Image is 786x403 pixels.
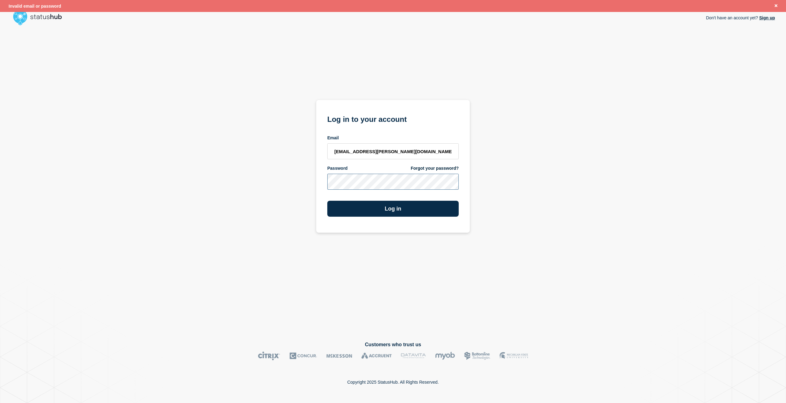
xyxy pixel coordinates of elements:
h2: Customers who trust us [11,342,775,347]
h1: Log in to your account [327,113,459,124]
img: StatusHub logo [11,7,69,27]
img: DataVita logo [401,351,426,360]
p: Copyright 2025 StatusHub. All Rights Reserved. [347,380,439,385]
img: Concur logo [290,351,317,360]
img: McKesson logo [326,351,352,360]
a: Forgot your password? [411,165,459,171]
img: Citrix logo [258,351,280,360]
input: email input [327,143,459,159]
img: Accruent logo [361,351,392,360]
img: myob logo [435,351,455,360]
span: Invalid email or password [9,4,61,9]
span: Email [327,135,339,141]
button: Close banner [772,2,780,10]
input: password input [327,174,459,190]
button: Log in [327,201,459,217]
img: Bottomline logo [464,351,490,360]
span: Password [327,165,348,171]
img: MSU logo [500,351,528,360]
a: Sign up [758,15,775,20]
p: Don't have an account yet? [706,10,775,25]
